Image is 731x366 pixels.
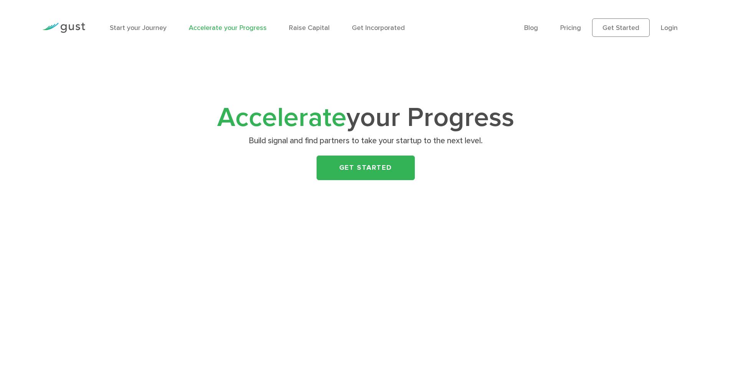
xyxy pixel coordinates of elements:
a: Get Started [592,18,650,37]
a: Accelerate your Progress [189,24,267,32]
a: Login [661,24,678,32]
a: Raise Capital [289,24,330,32]
a: Get Incorporated [352,24,405,32]
a: Pricing [560,24,581,32]
a: Start your Journey [110,24,167,32]
span: Accelerate [217,101,347,134]
a: Blog [524,24,538,32]
h1: your Progress [214,106,517,130]
p: Build signal and find partners to take your startup to the next level. [217,136,514,146]
img: Gust Logo [42,23,85,33]
a: Get Started [317,156,415,180]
